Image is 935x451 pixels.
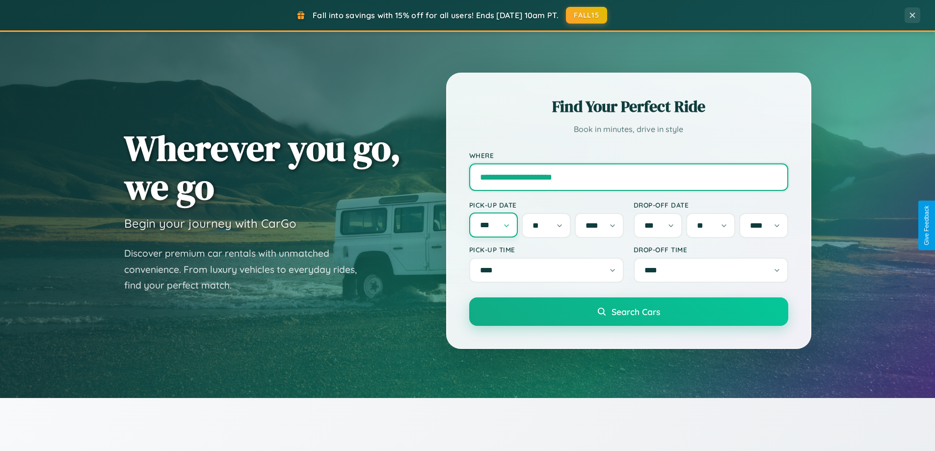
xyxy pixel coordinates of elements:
[923,206,930,245] div: Give Feedback
[469,151,788,159] label: Where
[313,10,559,20] span: Fall into savings with 15% off for all users! Ends [DATE] 10am PT.
[469,122,788,136] p: Book in minutes, drive in style
[566,7,607,24] button: FALL15
[124,245,370,293] p: Discover premium car rentals with unmatched convenience. From luxury vehicles to everyday rides, ...
[469,245,624,254] label: Pick-up Time
[469,297,788,326] button: Search Cars
[612,306,660,317] span: Search Cars
[634,201,788,209] label: Drop-off Date
[469,96,788,117] h2: Find Your Perfect Ride
[469,201,624,209] label: Pick-up Date
[634,245,788,254] label: Drop-off Time
[124,129,401,206] h1: Wherever you go, we go
[124,216,296,231] h3: Begin your journey with CarGo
